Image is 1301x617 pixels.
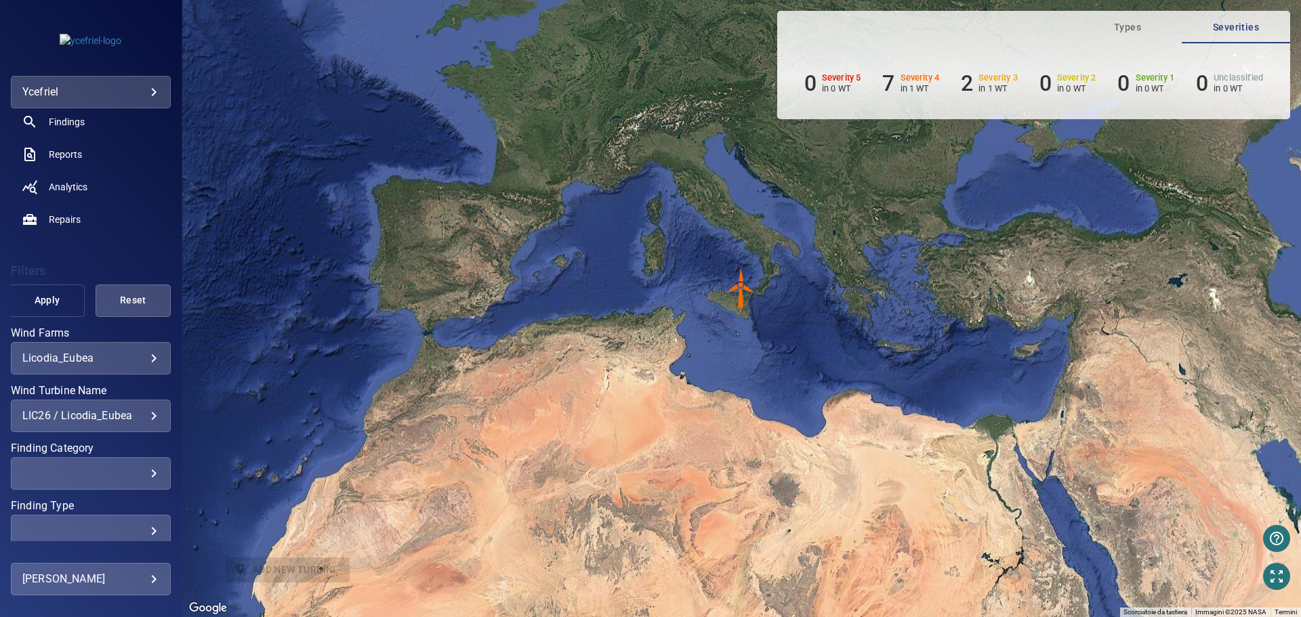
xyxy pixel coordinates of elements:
[11,443,171,454] label: Finding Category
[22,568,159,590] div: [PERSON_NAME]
[49,213,81,226] span: Repairs
[11,106,171,138] a: findings noActive
[11,203,171,236] a: repairs noActive
[822,73,861,83] h6: Severity 5
[1117,70,1130,96] h6: 0
[1136,83,1175,93] p: in 0 WT
[11,342,171,375] div: Wind Farms
[1057,73,1096,83] h6: Severity 2
[1196,70,1208,96] h6: 0
[1081,19,1174,36] span: Types
[49,180,87,194] span: Analytics
[1214,73,1263,83] h6: Unclassified
[11,385,171,396] label: Wind Turbine Name
[1117,70,1174,96] li: Severity 1
[901,73,940,83] h6: Severity 4
[882,70,939,96] li: Severity 4
[11,457,171,490] div: Finding Category
[882,70,894,96] h6: 7
[804,70,817,96] h6: 0
[1136,73,1175,83] h6: Severity 1
[1275,608,1297,616] a: Termini (si apre in una nuova scheda)
[11,138,171,171] a: reports noActive
[1039,70,1096,96] li: Severity 2
[9,284,85,317] button: Apply
[11,501,171,511] label: Finding Type
[186,599,230,617] a: Visualizza questa zona in Google Maps (in una nuova finestra)
[1057,83,1096,93] p: in 0 WT
[721,268,762,309] img: windFarmIconCat4.svg
[1195,608,1266,616] span: Immagini ©2025 NASA
[1190,19,1282,36] span: Severities
[961,70,973,96] h6: 2
[11,328,171,339] label: Wind Farms
[26,292,68,309] span: Apply
[112,292,154,309] span: Reset
[978,73,1018,83] h6: Severity 3
[60,34,121,47] img: ycefriel-logo
[11,400,171,432] div: Wind Turbine Name
[186,599,230,617] img: Google
[96,284,171,317] button: Reset
[22,81,159,103] div: ycefriel
[822,83,861,93] p: in 0 WT
[721,268,762,309] gmp-advanced-marker: LIC26
[22,352,159,364] div: Licodia_Eubea
[961,70,1018,96] li: Severity 3
[804,70,861,96] li: Severity 5
[22,409,159,422] div: LIC26 / Licodia_Eubea
[11,171,171,203] a: analytics noActive
[1196,70,1263,96] li: Severity Unclassified
[11,76,171,108] div: ycefriel
[1214,83,1263,93] p: in 0 WT
[1039,70,1052,96] h6: 0
[1123,608,1187,617] button: Scorciatoie da tastiera
[978,83,1018,93] p: in 1 WT
[11,515,171,547] div: Finding Type
[49,115,85,129] span: Findings
[11,264,171,278] h4: Filters
[901,83,940,93] p: in 1 WT
[49,148,82,161] span: Reports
